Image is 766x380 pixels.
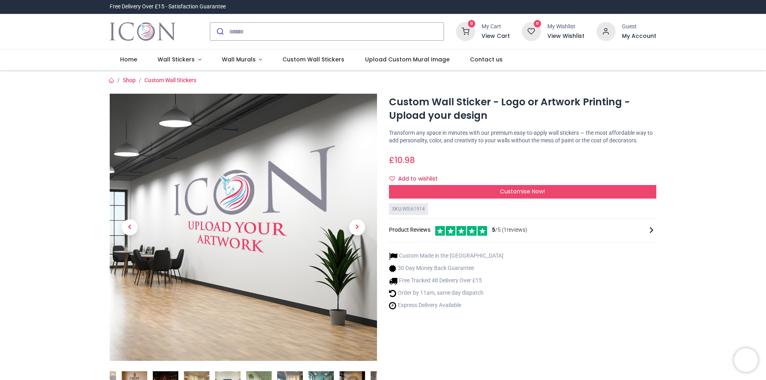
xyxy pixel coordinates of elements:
span: Previous [122,219,138,235]
div: My Wishlist [547,23,584,31]
span: Custom Wall Stickers [282,55,344,63]
img: Custom Wall Sticker - Logo or Artwork Printing - Upload your design [110,94,377,361]
span: /5 ( 1 reviews) [492,226,527,234]
div: My Cart [482,23,510,31]
a: View Cart [482,32,510,40]
span: Wall Murals [222,55,256,63]
li: Free Tracked 48 Delivery Over £15 [389,277,503,285]
div: SKU: WS-61914 [389,203,428,215]
a: 0 [522,28,541,34]
button: Add to wishlistAdd to wishlist [389,172,444,186]
span: 10.98 [395,154,415,166]
span: Home [120,55,137,63]
button: Submit [210,23,229,40]
a: My Account [622,32,656,40]
li: Express Delivery Available [389,301,503,310]
a: 0 [456,28,475,34]
div: Guest [622,23,656,31]
a: Custom Wall Stickers [144,77,196,83]
sup: 0 [534,20,541,28]
span: £ [389,154,415,166]
span: Contact us [470,55,503,63]
sup: 0 [468,20,476,28]
span: 5 [492,226,495,233]
iframe: Brevo live chat [734,348,758,372]
a: Logo of Icon Wall Stickers [110,20,176,43]
a: Wall Murals [211,49,272,70]
img: Icon Wall Stickers [110,20,176,43]
span: Upload Custom Mural Image [365,55,450,63]
a: Next [337,134,377,321]
a: View Wishlist [547,32,584,40]
span: Customise Now! [500,187,545,195]
i: Add to wishlist [389,176,395,181]
a: Shop [123,77,136,83]
div: Product Reviews [389,225,656,236]
span: Next [349,219,365,235]
p: Transform any space in minutes with our premium easy-to-apply wall stickers — the most affordable... [389,129,656,145]
a: Previous [110,134,150,321]
li: Custom Made in the [GEOGRAPHIC_DATA] [389,252,503,260]
a: Wall Stickers [147,49,211,70]
li: 30 Day Money Back Guarantee [389,264,503,273]
span: Wall Stickers [158,55,195,63]
iframe: Customer reviews powered by Trustpilot [489,3,656,11]
div: Free Delivery Over £15 - Satisfaction Guarantee [110,3,226,11]
li: Order by 11am, same day dispatch [389,289,503,297]
h1: Custom Wall Sticker - Logo or Artwork Printing - Upload your design [389,95,656,123]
